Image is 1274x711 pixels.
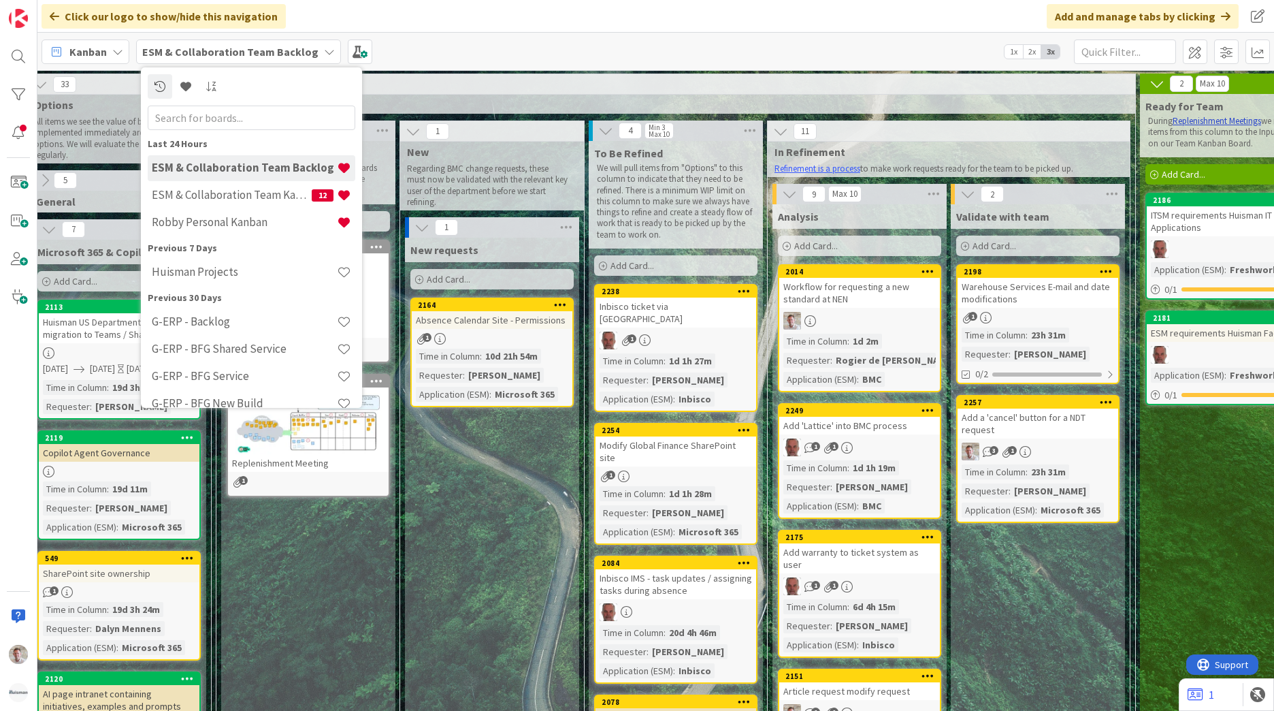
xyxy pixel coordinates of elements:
div: Application (ESM) [600,392,673,407]
div: Last 24 Hours [148,137,355,151]
div: [DATE] [127,362,152,376]
div: SharePoint site ownership [39,565,199,582]
div: 2151Article request modify request [779,670,940,700]
div: [PERSON_NAME] [649,644,728,659]
img: HB [783,439,801,456]
span: : [463,368,465,383]
p: We will pull items from "Options" to this column to indicate that they need to be refined. There ... [597,163,755,240]
span: : [1026,464,1028,479]
span: 3x [1041,45,1060,59]
div: Huisman US Department data migration to Teams / SharePoint [39,313,199,343]
div: Microsoft 365 [1037,503,1104,518]
img: HB [1151,240,1169,258]
span: [DATE] [90,362,115,376]
div: Add 'Lattice' into BMC process [779,417,940,434]
div: 2113 [39,301,199,313]
div: Time in Column [600,625,664,640]
span: : [664,486,666,501]
p: Regarding BMC change requests, these must now be validated with the relevant key user of the depa... [407,163,568,208]
div: Microsoft 365 [118,520,185,535]
div: Time in Column [783,460,847,475]
div: 2014Workflow for requesting a new standard at NEN [779,266,940,308]
div: 2119 [45,433,199,443]
div: Article request modify request [779,682,940,700]
span: 1 [811,442,820,451]
div: 2249 [779,405,940,417]
div: 2254 [602,426,756,435]
div: 2119Copilot Agent Governance [39,432,199,462]
div: 2078 [595,696,756,708]
span: : [116,520,118,535]
span: 2 [981,186,1004,202]
div: 23h 31m [1028,328,1069,343]
div: [PERSON_NAME] [649,373,728,388]
span: 7 [62,221,85,238]
div: Max 10 [1200,80,1225,87]
h4: G-ERP - BFG New Build [152,396,337,410]
span: : [489,387,491,402]
span: 1 [423,333,431,342]
div: Application (ESM) [1151,262,1224,277]
div: Requester [600,373,647,388]
span: : [1224,368,1226,383]
span: Add Card... [54,275,97,287]
span: : [647,373,649,388]
span: Ready for Team [1145,99,1224,113]
span: Add Card... [427,273,470,285]
img: HB [600,332,617,349]
div: 2175Add warranty to ticket system as user [779,531,940,573]
div: 549SharePoint site ownership [39,552,199,582]
div: Requester [43,501,90,516]
span: To Be Refined [594,146,663,160]
div: 2254Modify Global Finance SharePoint site [595,424,756,467]
div: Previous 30 Days [148,291,355,305]
div: Time in Column [962,464,1026,479]
div: Add warranty to ticket system as user [779,543,940,573]
div: 2257Add a 'cancel' button for a NDT request [958,396,1118,439]
div: 23h 31m [1028,464,1069,479]
div: Time in Column [600,353,664,368]
span: : [107,602,109,617]
span: New requests [410,243,478,257]
div: Max 10 [649,131,670,138]
div: 2257 [964,398,1118,407]
div: 2113 [45,302,199,312]
div: 2164 [412,299,572,311]
div: Min 3 [649,124,665,131]
div: Add a 'cancel' button for a NDT request [958,409,1118,439]
span: 1 [968,312,977,321]
div: Application (ESM) [600,663,673,678]
div: Microsoft 365 [491,387,558,402]
span: : [1224,262,1226,277]
span: Support [29,2,62,18]
span: : [830,479,832,494]
div: 1d 2m [849,334,882,349]
div: 2238 [602,287,756,296]
span: Refinement process [223,98,1118,112]
div: 2175 [785,533,940,542]
div: Max 10 [832,191,857,197]
div: [PERSON_NAME] [1011,484,1090,499]
div: 2164Absence Calendar Site - Permissions [412,299,572,329]
div: 549 [39,552,199,565]
span: : [830,353,832,368]
span: 2 [1170,76,1193,92]
h4: G-ERP - BFG Shared Service [152,342,337,355]
span: Microsoft 365 & Copilot Adoption [37,245,201,259]
span: Kanban [69,44,107,60]
span: 1 [606,471,615,479]
div: 1d 1h 28m [666,486,715,501]
div: Application (ESM) [783,637,857,652]
span: : [673,663,675,678]
div: Time in Column [600,486,664,501]
div: Rogier de [PERSON_NAME] [832,353,958,368]
div: 2249 [785,406,940,415]
div: Requester [600,505,647,520]
div: 10d 21h 54m [482,349,541,364]
span: 1 [830,581,838,590]
h4: Huisman Projects [152,265,337,279]
div: 2084 [602,558,756,568]
div: HB [595,603,756,621]
span: General [36,195,76,208]
div: Previous 7 Days [148,241,355,255]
